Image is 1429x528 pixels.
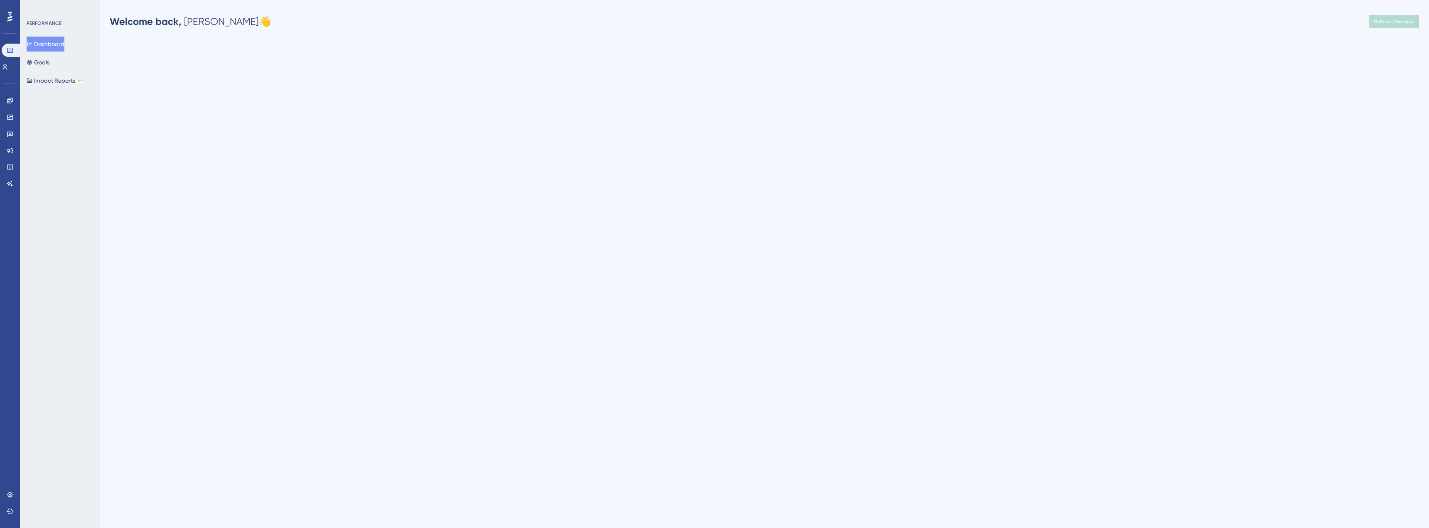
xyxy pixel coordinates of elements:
button: Publish Changes [1369,15,1419,28]
div: PERFORMANCE [27,20,61,27]
span: Publish Changes [1374,18,1414,25]
div: [PERSON_NAME] 👋 [110,15,271,28]
div: BETA [77,79,84,83]
button: Impact ReportsBETA [27,73,84,88]
button: Dashboard [27,37,64,52]
span: Welcome back, [110,15,182,27]
button: Goals [27,55,49,70]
